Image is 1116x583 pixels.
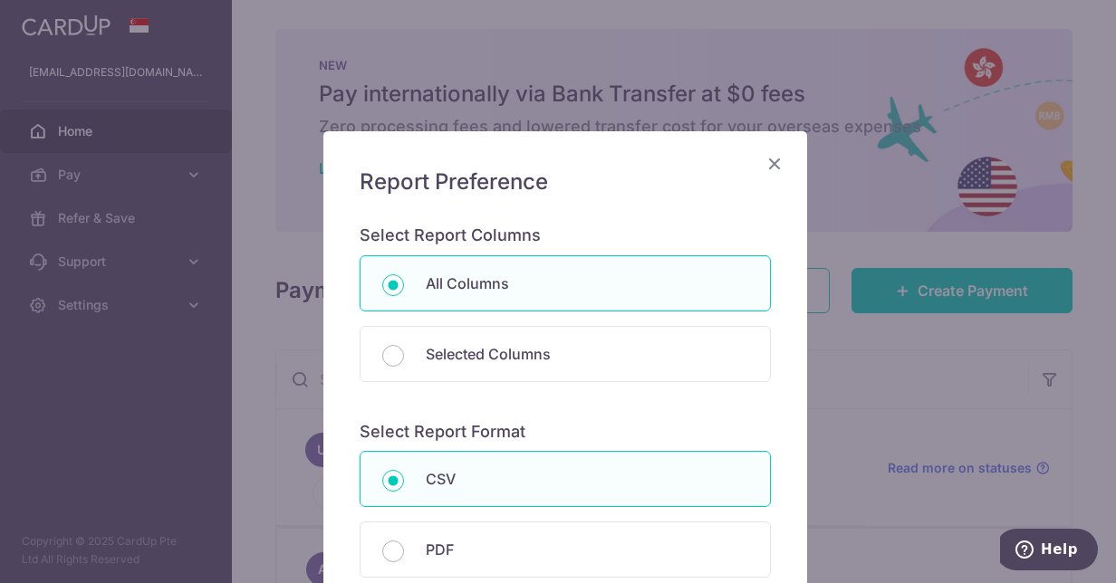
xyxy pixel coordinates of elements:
[764,153,785,175] button: Close
[426,468,748,490] p: CSV
[360,167,771,196] h5: Report Preference
[426,539,748,560] p: PDF
[426,272,748,294] p: All Columns
[1000,529,1098,574] iframe: Opens a widget where you can find more information
[360,225,771,246] h6: Select Report Columns
[426,343,748,365] p: Selected Columns
[360,422,771,443] h6: Select Report Format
